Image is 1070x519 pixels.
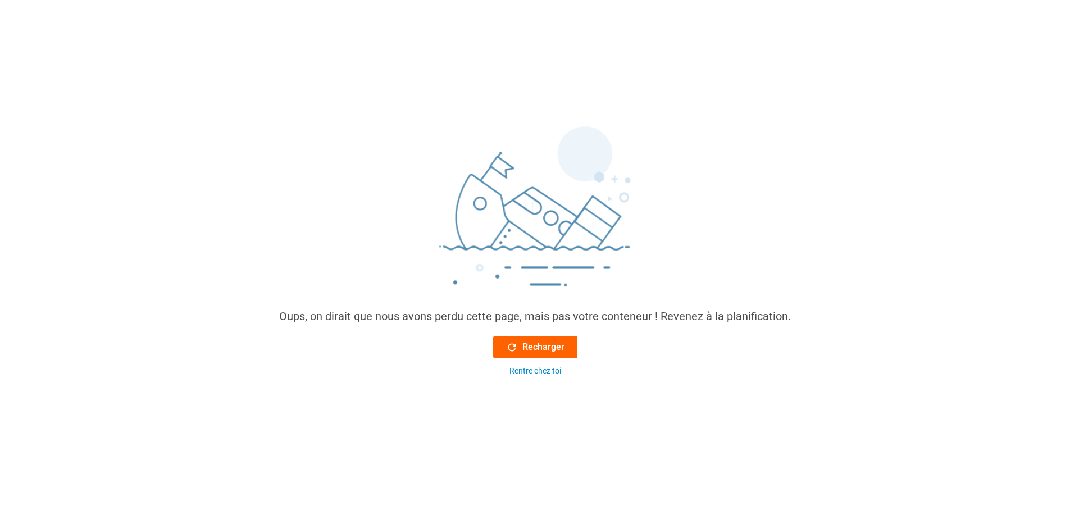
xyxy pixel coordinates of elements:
div: Oups, on dirait que nous avons perdu cette page, mais pas votre conteneur ! Revenez à la planific... [279,308,791,325]
button: Rentre chez toi [493,365,577,377]
font: Recharger [522,340,564,354]
img: sinking_ship.png [367,121,704,308]
button: Recharger [493,336,577,358]
div: Rentre chez toi [509,365,561,377]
